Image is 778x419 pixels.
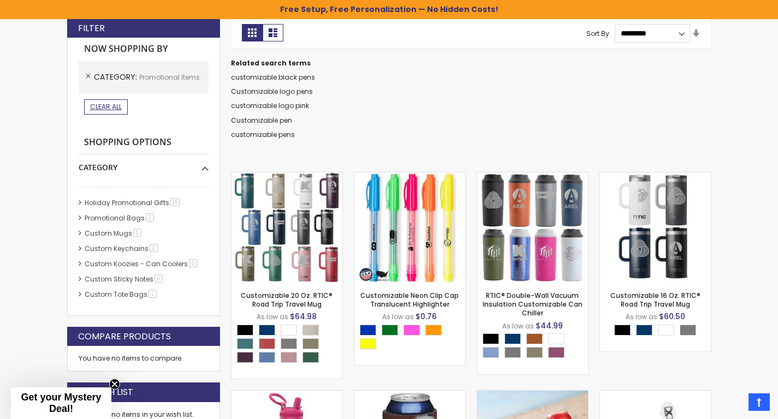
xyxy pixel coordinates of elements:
[82,229,145,238] a: Custom Mugs1
[78,386,133,398] strong: My Wish List
[360,325,465,352] div: Select A Color
[477,172,588,181] a: RTIC® Double-Wall Vacuum Insulation Customizable Can Chiller
[536,320,563,331] span: $44.99
[483,333,499,344] div: Black
[354,172,465,283] img: Customizable Neon Clip Cap Translucent Highlighter
[477,390,588,399] a: Customized Koozie Brite Pix Collapsible Can Cooler - Full Color Imprint
[231,73,315,82] a: customizable black pens
[259,338,275,349] div: Flag Red
[79,38,209,61] strong: Now Shopping by
[78,331,171,343] strong: Compare Products
[82,213,158,223] a: Promotional Bags2
[360,291,459,309] a: Customizable Neon Clip Cap Translucent Highlighter
[281,352,297,363] div: Dusty Rose
[658,325,674,336] div: White
[139,73,200,82] span: Promotional Items
[241,291,332,309] a: Customizable 20 Oz. RTIC® Road Trip Travel Mug
[237,338,253,349] div: Deep Harbor
[659,311,685,322] span: $60.50
[82,259,201,268] a: Custom Koozies - Can Coolers5
[502,321,534,331] span: As low as
[237,325,342,366] div: Select A Color
[257,312,288,321] span: As low as
[231,101,309,110] a: customizable logo pink
[79,154,209,173] div: Category
[231,116,292,125] a: Customizable pen
[504,347,521,358] div: Graphite
[483,347,499,358] div: Pacific Blue
[610,291,700,309] a: Customizable 16 Oz. RTIC® Road Trip Travel Mug
[90,102,122,111] span: Clear All
[231,172,342,181] a: Customizable 20 Oz. RTIC® Road Trip Travel Mug
[231,87,313,96] a: Customizable logo pens
[302,325,319,336] div: Beach
[586,28,609,38] label: Sort By
[600,172,711,181] a: Customizable 16 Oz. RTIC® Road Trip Travel Mug
[302,352,319,363] div: Pine Tree
[170,198,180,206] span: 15
[403,325,420,336] div: Pink
[259,352,275,363] div: Pond
[382,325,398,336] div: Green
[526,347,543,358] div: Olive Green
[354,172,465,181] a: Customizable Neon Clip Cap Translucent Highlighter
[79,131,209,154] strong: Shopping Options
[483,333,588,361] div: Select A Color
[600,172,711,283] img: Customizable 16 Oz. RTIC® Road Trip Travel Mug
[526,333,543,344] div: Burnt Orange
[382,312,414,321] span: As low as
[614,325,631,336] div: Black
[109,379,120,390] button: Close teaser
[79,410,209,419] div: You have no items in your wish list.
[82,198,183,207] a: Holiday Promotional Gifts15
[360,325,376,336] div: Blue
[636,325,652,336] div: Navy Blue
[82,244,162,253] a: Custom Keychains1
[149,290,157,298] span: 1
[94,71,139,82] span: Category
[11,387,111,419] div: Get your Mystery Deal!Close teaser
[360,338,376,349] div: Yellow
[477,172,588,283] img: RTIC® Double-Wall Vacuum Insulation Customizable Can Chiller
[600,390,711,399] a: Customized Par Pak with Tees & Imprinted Quarter Mark
[548,333,565,344] div: White
[415,311,437,322] span: $0.76
[483,291,583,318] a: RTIC® Double-Wall Vacuum Insulation Customizable Can Chiller
[548,347,565,358] div: Very Berry
[425,325,442,336] div: Orange
[78,22,105,34] strong: Filter
[237,352,253,363] div: Plum
[155,274,163,283] span: 6
[354,390,465,399] a: Customized Koozie britePix Collapsible Can Cooler - Single Color Imprint
[146,213,154,222] span: 2
[231,59,711,68] dt: Related search terms
[242,24,263,41] strong: Grid
[21,392,101,414] span: Get your Mystery Deal!
[133,229,141,237] span: 1
[67,346,220,372] div: You have no items to compare.
[84,99,128,115] a: Clear All
[150,244,158,252] span: 1
[231,130,295,139] a: customizable pens
[82,290,161,299] a: Custom Tote Bags1
[82,274,167,284] a: Custom Sticky Notes6
[231,390,342,399] a: 40 Oz CustomizableTakeya® Pickleball Branded Stainless Steel Bottle-Pink
[231,172,342,283] img: Customizable 20 Oz. RTIC® Road Trip Travel Mug
[749,393,770,411] a: Top
[259,325,275,336] div: Navy Blue
[281,338,297,349] div: Graphite
[290,311,317,322] span: $64.98
[626,312,657,321] span: As low as
[237,325,253,336] div: Black
[680,325,696,336] div: Graphite
[504,333,521,344] div: Navy Blue
[302,338,319,349] div: Olive Green
[189,259,197,267] span: 5
[614,325,702,338] div: Select A Color
[281,325,297,336] div: White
